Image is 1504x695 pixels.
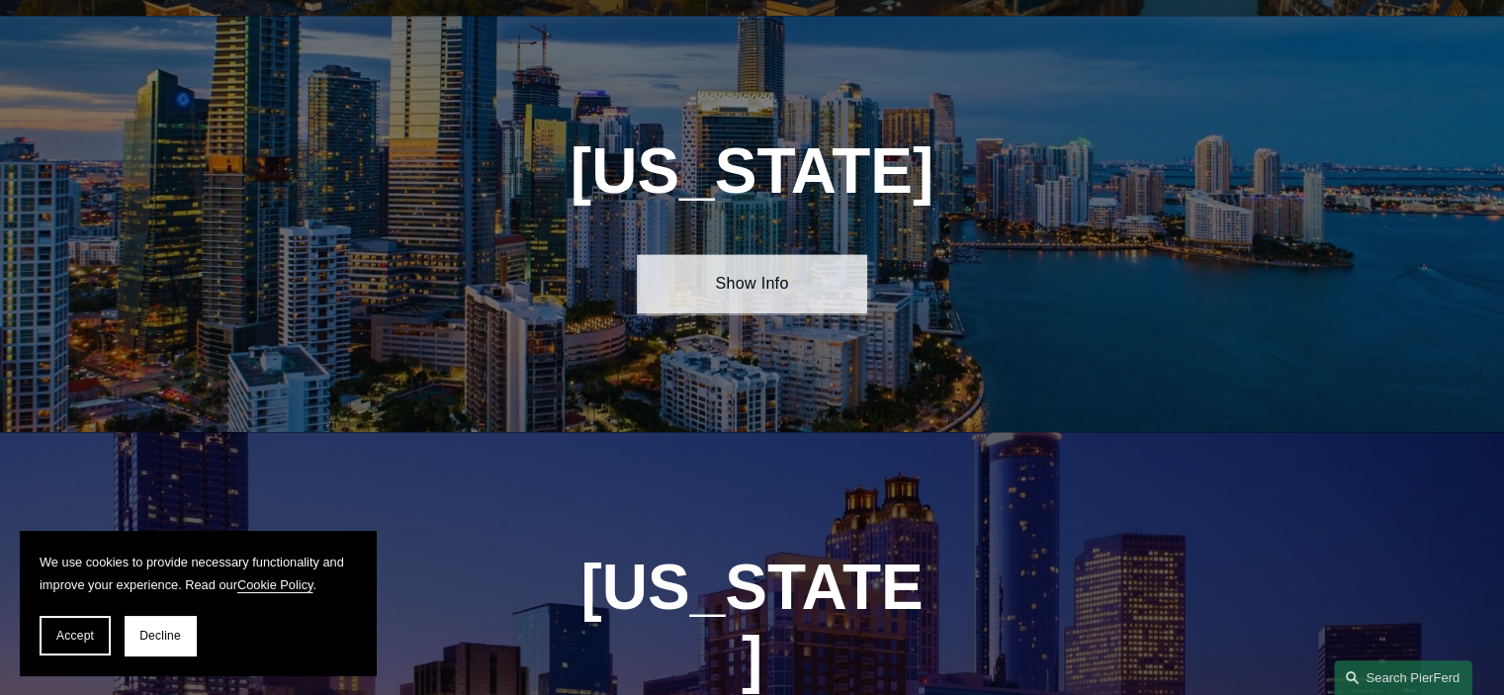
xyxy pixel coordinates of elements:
a: Show Info [637,254,867,313]
span: Accept [56,629,94,643]
span: Decline [139,629,181,643]
button: Accept [40,616,111,655]
section: Cookie banner [20,531,376,675]
a: Search this site [1334,660,1472,695]
a: Cookie Policy [237,577,313,592]
h1: [US_STATE] [521,135,983,208]
button: Decline [125,616,196,655]
p: We use cookies to provide necessary functionality and improve your experience. Read our . [40,551,356,596]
